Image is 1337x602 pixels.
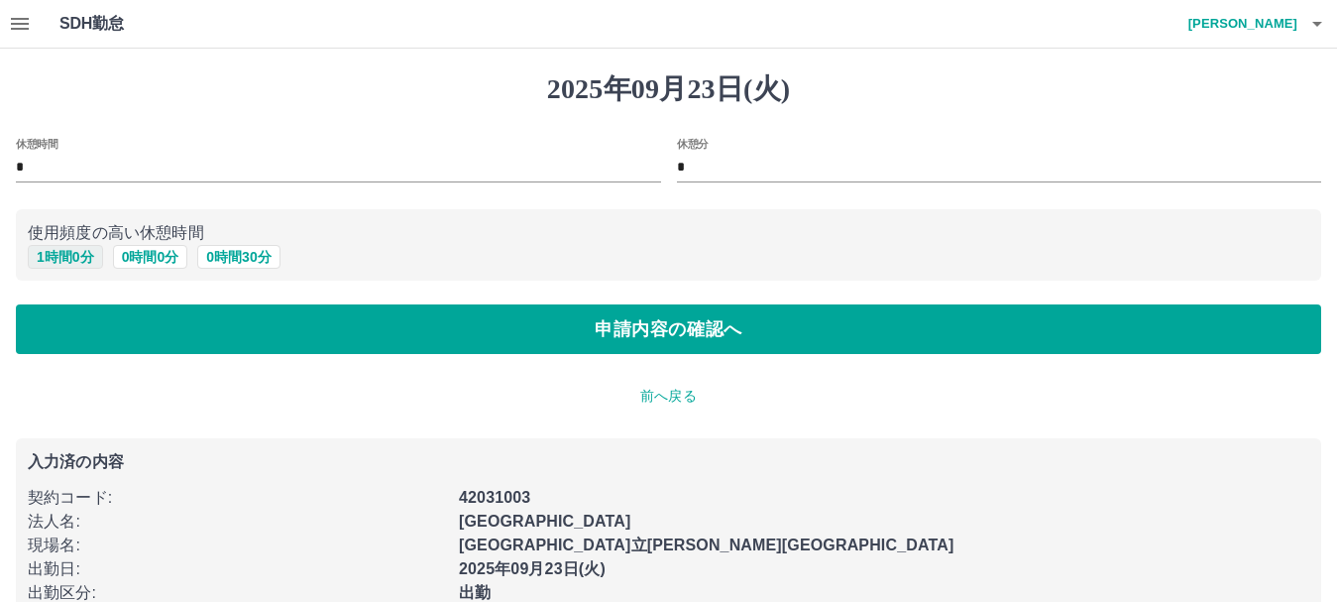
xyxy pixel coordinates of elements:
p: 出勤日 : [28,557,447,581]
p: 法人名 : [28,510,447,534]
button: 0時間0分 [113,245,188,269]
b: [GEOGRAPHIC_DATA] [459,513,631,530]
label: 休憩時間 [16,136,57,151]
button: 1時間0分 [28,245,103,269]
b: [GEOGRAPHIC_DATA]立[PERSON_NAME][GEOGRAPHIC_DATA] [459,537,953,553]
p: 前へ戻る [16,386,1321,407]
h1: 2025年09月23日(火) [16,72,1321,106]
button: 申請内容の確認へ [16,304,1321,354]
b: 出勤 [459,584,491,601]
button: 0時間30分 [197,245,279,269]
label: 休憩分 [677,136,709,151]
p: 現場名 : [28,534,447,557]
p: 契約コード : [28,486,447,510]
p: 使用頻度の高い休憩時間 [28,221,1309,245]
b: 42031003 [459,489,530,506]
p: 入力済の内容 [28,454,1309,470]
b: 2025年09月23日(火) [459,560,606,577]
